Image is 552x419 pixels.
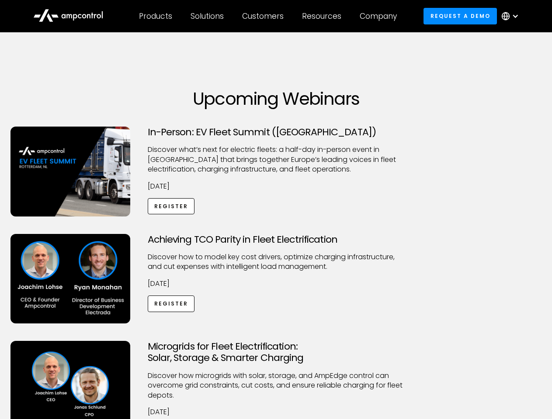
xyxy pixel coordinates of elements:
div: Products [139,11,172,21]
div: Resources [302,11,341,21]
div: Solutions [191,11,224,21]
p: [DATE] [148,407,405,417]
h3: Achieving TCO Parity in Fleet Electrification [148,234,405,245]
h1: Upcoming Webinars [10,88,542,109]
h3: In-Person: EV Fleet Summit ([GEOGRAPHIC_DATA]) [148,127,405,138]
p: [DATE] [148,279,405,288]
h3: Microgrids for Fleet Electrification: Solar, Storage & Smarter Charging [148,341,405,364]
a: Register [148,295,195,312]
p: Discover how microgrids with solar, storage, and AmpEdge control can overcome grid constraints, c... [148,371,405,400]
p: [DATE] [148,182,405,191]
div: Company [360,11,397,21]
p: ​Discover what’s next for electric fleets: a half-day in-person event in [GEOGRAPHIC_DATA] that b... [148,145,405,174]
a: Request a demo [424,8,497,24]
p: Discover how to model key cost drivers, optimize charging infrastructure, and cut expenses with i... [148,252,405,272]
div: Customers [242,11,284,21]
a: Register [148,198,195,214]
